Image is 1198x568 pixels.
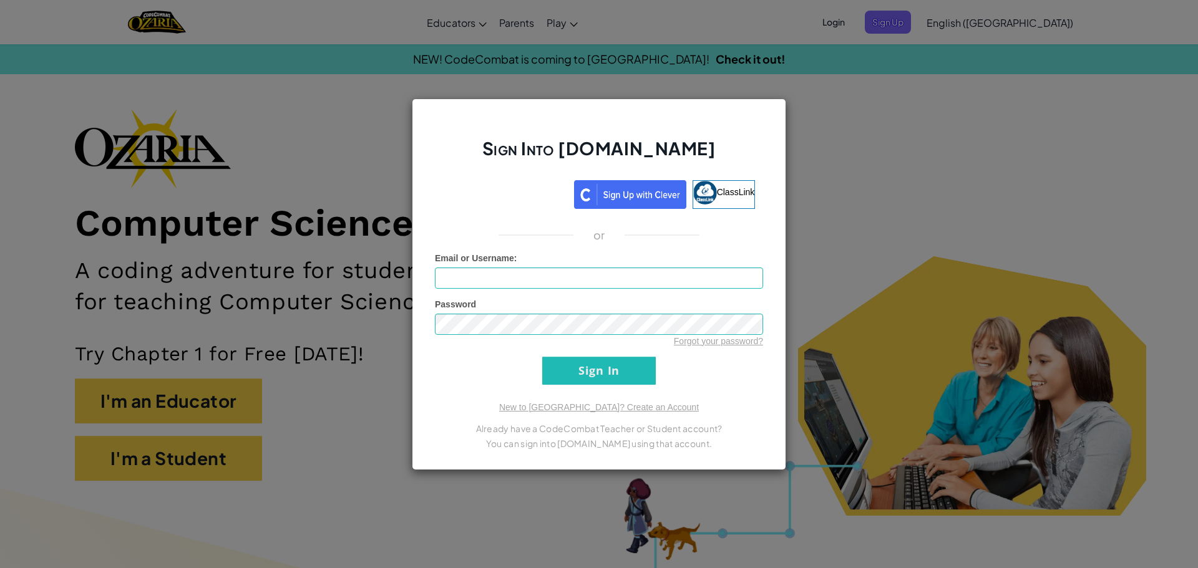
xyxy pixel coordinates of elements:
[674,336,763,346] a: Forgot your password?
[593,228,605,243] p: or
[542,357,656,385] input: Sign In
[717,186,755,196] span: ClassLink
[435,252,517,264] label: :
[435,299,476,309] span: Password
[437,179,574,206] iframe: Sign in with Google Button
[435,421,763,436] p: Already have a CodeCombat Teacher or Student account?
[693,181,717,205] img: classlink-logo-small.png
[435,137,763,173] h2: Sign Into [DOMAIN_NAME]
[574,180,686,209] img: clever_sso_button@2x.png
[435,253,514,263] span: Email or Username
[435,436,763,451] p: You can sign into [DOMAIN_NAME] using that account.
[499,402,699,412] a: New to [GEOGRAPHIC_DATA]? Create an Account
